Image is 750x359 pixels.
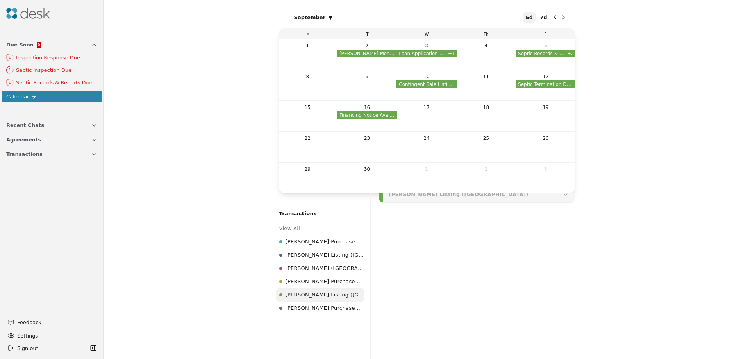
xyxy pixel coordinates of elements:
[306,42,309,50] div: 1
[286,290,364,300] span: [PERSON_NAME] Listing ([GEOGRAPHIC_DATA])
[294,13,326,21] span: September
[551,13,559,21] button: Previous month
[2,38,102,52] button: Due Soon5
[286,263,364,273] span: [PERSON_NAME] ([GEOGRAPHIC_DATA])
[545,32,547,36] span: F
[483,104,489,111] div: 18
[364,134,370,142] div: 23
[1,77,100,88] a: 1Septic Records & Reports Due
[366,42,369,50] div: 2
[5,329,99,342] button: Settings
[329,12,332,23] span: ▾
[544,42,547,50] div: 5
[366,32,368,36] span: T
[16,66,97,74] div: Septic Inspection Due
[396,80,456,88] span: Contingent Sale Listing Due
[9,67,11,73] div: 1
[17,344,38,352] span: Sign out
[305,165,311,173] div: 29
[423,73,429,80] div: 10
[1,64,100,75] a: 1Septic Inspection Due
[425,32,429,36] span: W
[516,50,567,57] span: Septic Records & Reports Due
[286,277,364,287] span: [PERSON_NAME] Purchase ([PERSON_NAME][GEOGRAPHIC_DATA])
[425,165,428,173] div: 1
[2,118,102,132] button: Recent Chats
[6,136,41,144] span: Agreements
[276,222,364,235] li: View All
[483,73,489,80] div: 11
[423,104,429,111] div: 17
[305,134,311,142] div: 22
[484,32,488,36] span: Th
[523,12,536,23] button: 5 day view
[483,134,489,142] div: 25
[543,104,548,111] div: 19
[306,73,309,80] div: 8
[1,52,100,63] a: 1Inspection Response Due
[286,250,364,260] span: [PERSON_NAME] Listing ([GEOGRAPHIC_DATA])
[337,111,397,119] span: Financing Notice Available
[276,209,364,219] div: Transactions
[3,315,97,329] button: Feedback
[516,80,575,88] span: Septic Termination Deadline
[306,32,310,36] span: M
[543,134,548,142] div: 26
[16,54,97,62] div: Inspection Response Due
[286,237,364,247] span: [PERSON_NAME] Purchase ([GEOGRAPHIC_DATA])
[286,303,364,313] span: [PERSON_NAME] Purchase ([GEOGRAPHIC_DATA])
[537,12,550,23] button: 7 day view
[305,104,311,111] div: 15
[9,80,11,86] div: 1
[6,41,34,49] span: Due Soon
[396,50,448,57] span: Loan Application Due
[6,150,43,158] span: Transactions
[9,55,11,61] div: 1
[5,342,88,354] button: Sign out
[337,50,397,57] span: [PERSON_NAME] Money Due
[16,79,97,87] div: Septic Records & Reports Due
[389,190,529,198] div: [PERSON_NAME] Listing ([GEOGRAPHIC_DATA])
[364,104,370,111] div: 16
[485,165,488,173] div: 2
[366,73,369,80] div: 9
[17,332,38,340] span: Settings
[279,3,575,193] section: Calendar
[17,318,93,327] span: Feedback
[544,165,547,173] div: 3
[37,43,40,46] span: 5
[567,50,576,57] button: +2
[6,8,50,19] img: Desk
[2,91,102,102] a: Calendar
[2,132,102,147] button: Agreements
[485,42,488,50] div: 4
[364,165,370,173] div: 30
[560,13,568,21] button: Next month
[2,147,102,161] button: Transactions
[289,11,337,23] button: September▾
[423,134,429,142] div: 24
[6,121,44,129] span: Recent Chats
[6,93,29,101] span: Calendar
[448,50,457,57] button: +1
[425,42,428,50] div: 3
[543,73,548,80] div: 12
